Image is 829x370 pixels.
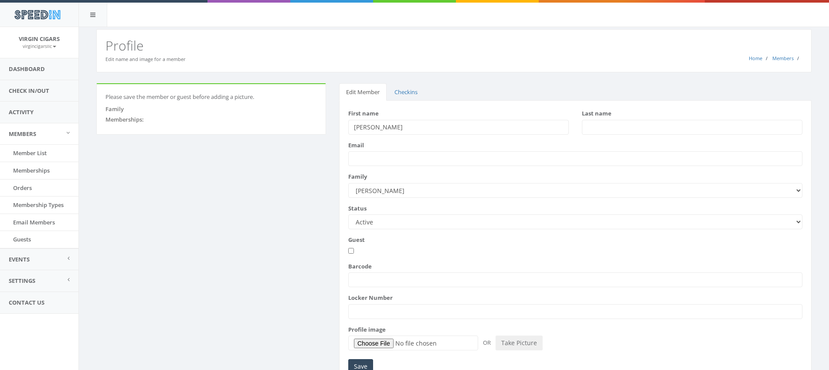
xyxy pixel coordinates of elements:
img: speedin_logo.png [10,7,65,23]
label: First name [348,109,379,118]
span: Email Members [13,218,55,226]
label: Family [348,173,367,181]
a: virgincigarsllc [23,42,56,50]
button: Take Picture [496,336,543,350]
span: Contact Us [9,299,44,306]
a: Edit Member [339,83,387,101]
span: Members [9,130,36,138]
a: Members [772,55,794,61]
div: Please save the member or guest before adding a picture. [105,93,317,101]
label: Email [348,141,364,149]
label: Profile image [348,326,386,334]
label: Barcode [348,262,372,271]
small: virgincigarsllc [23,43,56,49]
small: Edit name and image for a member [105,56,186,62]
label: Locker Number [348,294,393,302]
span: Virgin Cigars [19,35,60,43]
div: Memberships: [105,115,317,124]
span: OR [479,339,494,346]
a: Checkins [387,83,425,101]
h2: Profile [105,38,802,53]
span: Events [9,255,30,263]
label: Guest [348,236,365,244]
label: Status [348,204,367,213]
a: Home [749,55,762,61]
label: Last name [582,109,612,118]
span: Settings [9,277,35,285]
div: Family [105,105,317,113]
